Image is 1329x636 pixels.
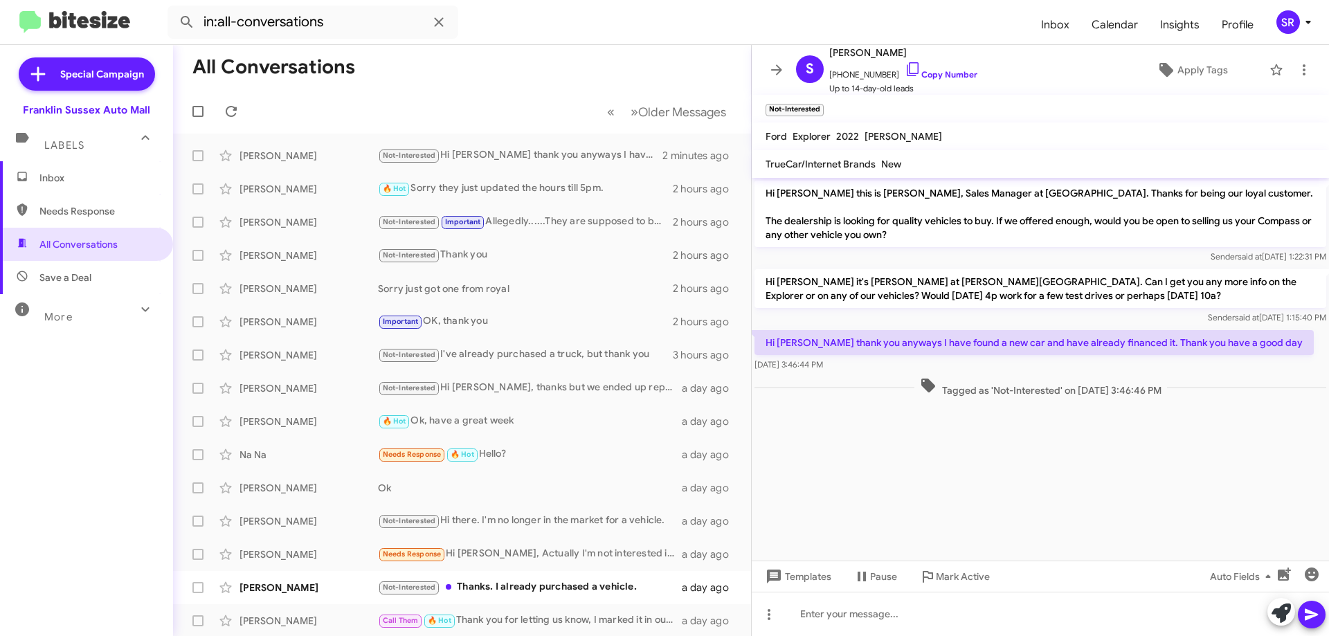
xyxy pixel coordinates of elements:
div: [PERSON_NAME] [239,481,378,495]
span: said at [1238,251,1262,262]
div: [PERSON_NAME] [239,348,378,362]
h1: All Conversations [192,56,355,78]
div: [PERSON_NAME] [239,248,378,262]
span: « [607,103,615,120]
div: 2 hours ago [673,182,740,196]
div: Thank you [378,247,673,263]
span: Save a Deal [39,271,91,284]
span: Important [445,217,481,226]
span: Inbox [39,171,157,185]
div: Ok [378,481,682,495]
button: Apply Tags [1121,57,1263,82]
span: 2022 [836,130,859,143]
div: a day ago [682,448,740,462]
span: Not-Interested [383,151,436,160]
a: Copy Number [905,69,977,80]
div: a day ago [682,514,740,528]
div: 2 hours ago [673,315,740,329]
a: Profile [1211,5,1265,45]
span: [PERSON_NAME] [865,130,942,143]
span: New [881,158,901,170]
span: All Conversations [39,237,118,251]
span: Templates [763,564,831,589]
div: [PERSON_NAME] [239,381,378,395]
span: 🔥 Hot [451,450,474,459]
div: a day ago [682,581,740,594]
div: [PERSON_NAME] [239,215,378,229]
p: Hi [PERSON_NAME] this is [PERSON_NAME], Sales Manager at [GEOGRAPHIC_DATA]. Thanks for being our ... [754,181,1326,247]
span: Tagged as 'Not-Interested' on [DATE] 3:46:46 PM [914,377,1167,397]
span: Up to 14-day-old leads [829,82,977,96]
p: Hi [PERSON_NAME] thank you anyways I have found a new car and have already financed it. Thank you... [754,330,1314,355]
span: Not-Interested [383,516,436,525]
div: Hi [PERSON_NAME], Actually I'm not interested in a vehicle I had a question about the job opening... [378,546,682,562]
div: 2 hours ago [673,248,740,262]
div: [PERSON_NAME] [239,149,378,163]
button: Auto Fields [1199,564,1287,589]
span: Labels [44,139,84,152]
span: Not-Interested [383,383,436,392]
div: a day ago [682,614,740,628]
span: Important [383,317,419,326]
div: OK, thank you [378,314,673,329]
div: Ok, have a great week [378,413,682,429]
div: Franklin Sussex Auto Mall [23,103,150,117]
div: Na Na [239,448,378,462]
div: 2 hours ago [673,215,740,229]
div: a day ago [682,381,740,395]
span: Auto Fields [1210,564,1276,589]
span: [PERSON_NAME] [829,44,977,61]
span: 🔥 Hot [383,417,406,426]
a: Calendar [1081,5,1149,45]
span: 🔥 Hot [428,616,451,625]
span: TrueCar/Internet Brands [766,158,876,170]
div: [PERSON_NAME] [239,182,378,196]
div: [PERSON_NAME] [239,581,378,594]
div: Thanks. I already purchased a vehicle. [378,579,682,595]
span: Mark Active [936,564,990,589]
div: Hi [PERSON_NAME] thank you anyways I have found a new car and have already financed it. Thank you... [378,147,662,163]
span: Needs Response [383,549,442,558]
span: Apply Tags [1177,57,1228,82]
div: Allegedly......They are supposed to be here already. [378,214,673,230]
div: [PERSON_NAME] [239,614,378,628]
span: Call Them [383,616,419,625]
span: Older Messages [638,105,726,120]
div: Hello? [378,446,682,462]
span: Special Campaign [60,67,144,81]
button: Previous [599,98,623,126]
span: » [631,103,638,120]
button: SR [1265,10,1314,34]
button: Mark Active [908,564,1001,589]
span: Needs Response [383,450,442,459]
small: Not-Interested [766,104,824,116]
div: Sorry just got one from royal [378,282,673,296]
span: Pause [870,564,897,589]
span: More [44,311,73,323]
div: [PERSON_NAME] [239,282,378,296]
div: [PERSON_NAME] [239,547,378,561]
div: [PERSON_NAME] [239,315,378,329]
span: Needs Response [39,204,157,218]
div: a day ago [682,481,740,495]
span: Sender [DATE] 1:22:31 PM [1211,251,1326,262]
div: Sorry they just updated the hours till 5pm. [378,181,673,197]
p: Hi [PERSON_NAME] it's [PERSON_NAME] at [PERSON_NAME][GEOGRAPHIC_DATA]. Can I get you any more inf... [754,269,1326,308]
div: [PERSON_NAME] [239,415,378,428]
a: Insights [1149,5,1211,45]
div: Thank you for letting us know, I marked it in our system. [378,612,682,628]
div: Hi there. I'm no longer in the market for a vehicle. [378,513,682,529]
div: [PERSON_NAME] [239,514,378,528]
div: I've already purchased a truck, but thank you [378,347,673,363]
a: Special Campaign [19,57,155,91]
div: 3 hours ago [673,348,740,362]
div: a day ago [682,415,740,428]
input: Search [168,6,458,39]
span: Ford [766,130,787,143]
span: Sender [DATE] 1:15:40 PM [1208,312,1326,322]
span: Not-Interested [383,583,436,592]
div: 2 hours ago [673,282,740,296]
